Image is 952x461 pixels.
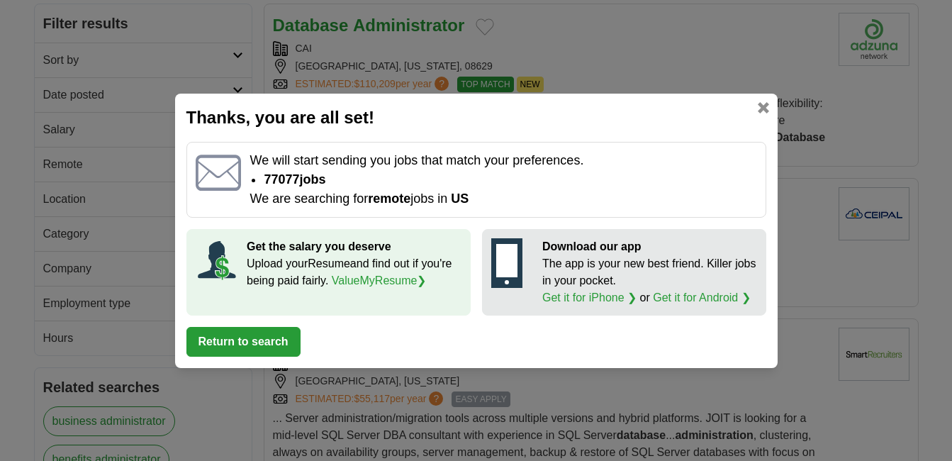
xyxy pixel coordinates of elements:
[250,151,756,170] p: We will start sending you jobs that match your preferences.
[653,291,751,304] a: Get it for Android ❯
[542,255,757,306] p: The app is your new best friend. Killer jobs in your pocket. or
[542,238,757,255] p: Download our app
[542,291,637,304] a: Get it for iPhone ❯
[247,255,461,289] p: Upload your Resume and find out if you're being paid fairly.
[368,191,410,206] strong: remote
[332,274,427,287] a: ValueMyResume❯
[451,191,469,206] span: US
[186,327,301,357] button: Return to search
[186,105,766,130] h2: Thanks, you are all set!
[247,238,461,255] p: Get the salary you deserve
[264,170,756,189] li: 77077 jobs
[250,189,756,209] p: We are searching for jobs in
